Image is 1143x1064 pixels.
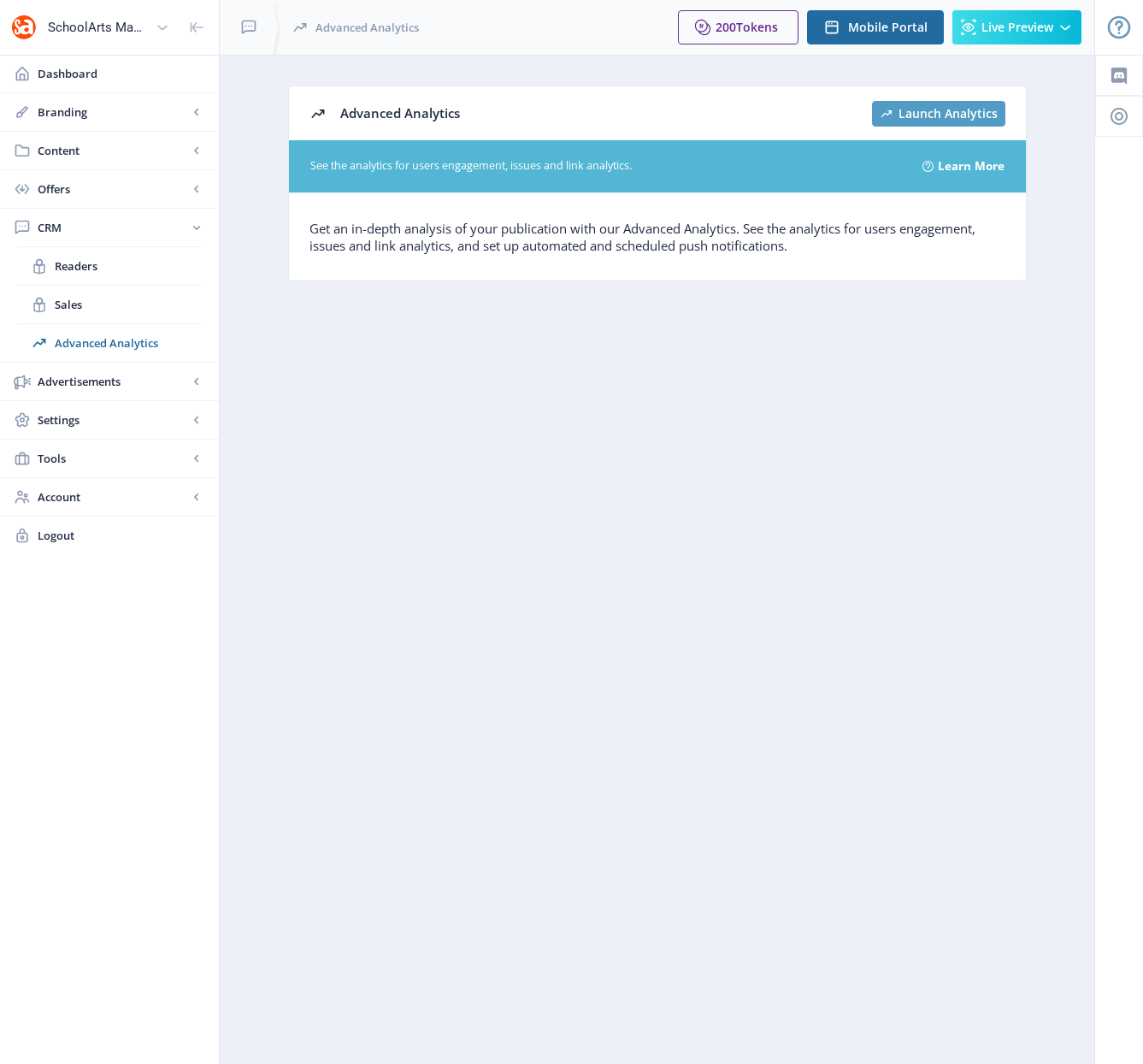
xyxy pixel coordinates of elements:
[48,9,149,46] div: SchoolArts Magazine
[17,324,202,362] a: Advanced Analytics
[736,19,778,35] span: Tokens
[807,10,944,44] button: Mobile Portal
[898,107,998,121] span: Launch Analytics
[340,104,460,121] span: Advanced Analytics
[38,180,188,198] span: Offers
[17,247,202,285] a: Readers
[952,10,1081,44] button: Live Preview
[310,158,903,174] span: See the analytics for users engagement, issues and link analytics.
[309,220,1005,254] p: Get an in-depth analysis of your publication with our Advanced Analytics. See the analytics for u...
[38,488,188,505] span: Account
[38,65,205,82] span: Dashboard
[38,219,188,236] span: CRM
[38,142,188,159] span: Content
[55,334,202,352] span: Advanced Analytics
[38,450,188,467] span: Tools
[981,21,1053,34] span: Live Preview
[38,527,205,544] span: Logout
[38,373,188,390] span: Advertisements
[872,101,1005,127] button: Launch Analytics
[38,411,188,429] span: Settings
[678,10,798,44] button: 200Tokens
[38,103,188,121] span: Branding
[848,21,928,34] span: Mobile Portal
[10,14,38,41] img: properties.app_icon.png
[315,19,419,36] span: Advanced Analytics
[55,296,202,313] span: Sales
[55,257,202,275] span: Readers
[17,286,202,323] a: Sales
[938,153,1005,180] a: Learn More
